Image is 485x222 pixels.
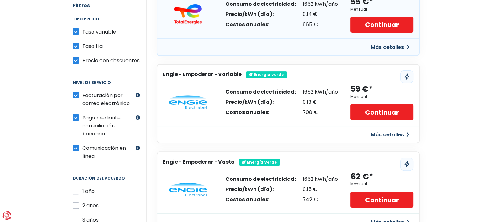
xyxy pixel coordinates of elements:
[225,11,274,18] font: Precio/kWh (día):
[169,183,207,197] img: Engie
[225,88,296,96] font: Consumo de electricidad:
[225,98,274,106] font: Precio/kWh (día):
[303,98,317,106] font: 0,13 €
[350,104,413,120] a: Continuar
[365,20,399,29] font: Continuar
[225,109,269,116] font: Costos anuales:
[350,171,373,182] font: 62 €*
[303,186,317,193] font: 0,15 €
[350,181,367,187] font: Mensual
[350,192,413,208] a: Continuar
[303,21,318,28] font: 665 €
[225,196,269,203] font: Costos anuales:
[367,41,413,53] button: Más detalles
[303,109,318,116] font: 708 €
[82,202,99,209] font: 2 años
[82,57,140,64] font: Precio con descuentos
[303,88,338,96] font: 1652 kWh/año
[350,94,367,99] font: Mensual
[82,188,95,195] font: 1 año
[169,95,207,109] img: Engie
[163,71,242,78] font: Engie - Empoderar - Variable
[350,83,373,95] font: 59 €*
[371,131,404,138] font: Más detalles
[73,16,99,22] font: Tipo precio
[303,175,338,183] font: 1652 kWh/año
[254,72,284,77] font: Energía verde
[73,2,90,9] font: Filtros
[82,144,126,160] font: Comunicación en línea
[225,0,296,8] font: Consumo de electricidad:
[82,92,130,107] font: Facturación por correo electrónico
[365,108,399,117] font: Continuar
[367,129,413,141] button: Más detalles
[247,159,277,165] font: Energía verde
[73,80,111,85] font: Nivel de servicio
[82,114,121,137] font: Pago mediante domiciliación bancaria
[73,175,125,181] font: Duración del acuerdo
[225,186,274,193] font: Precio/kWh (día):
[82,28,116,35] font: Tasa variable
[303,11,318,18] font: 0,14 €
[365,195,399,204] font: Continuar
[303,0,338,8] font: 1652 kWh/año
[225,21,269,28] font: Costos anuales:
[169,4,207,25] img: Energías totales
[350,6,367,12] font: Mensual
[225,175,296,183] font: Consumo de electricidad:
[371,43,404,51] font: Más detalles
[303,196,318,203] font: 742 €
[163,158,235,165] font: Engie - Empoderar - Vasto
[82,42,103,50] font: Tasa fija
[350,17,413,33] a: Continuar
